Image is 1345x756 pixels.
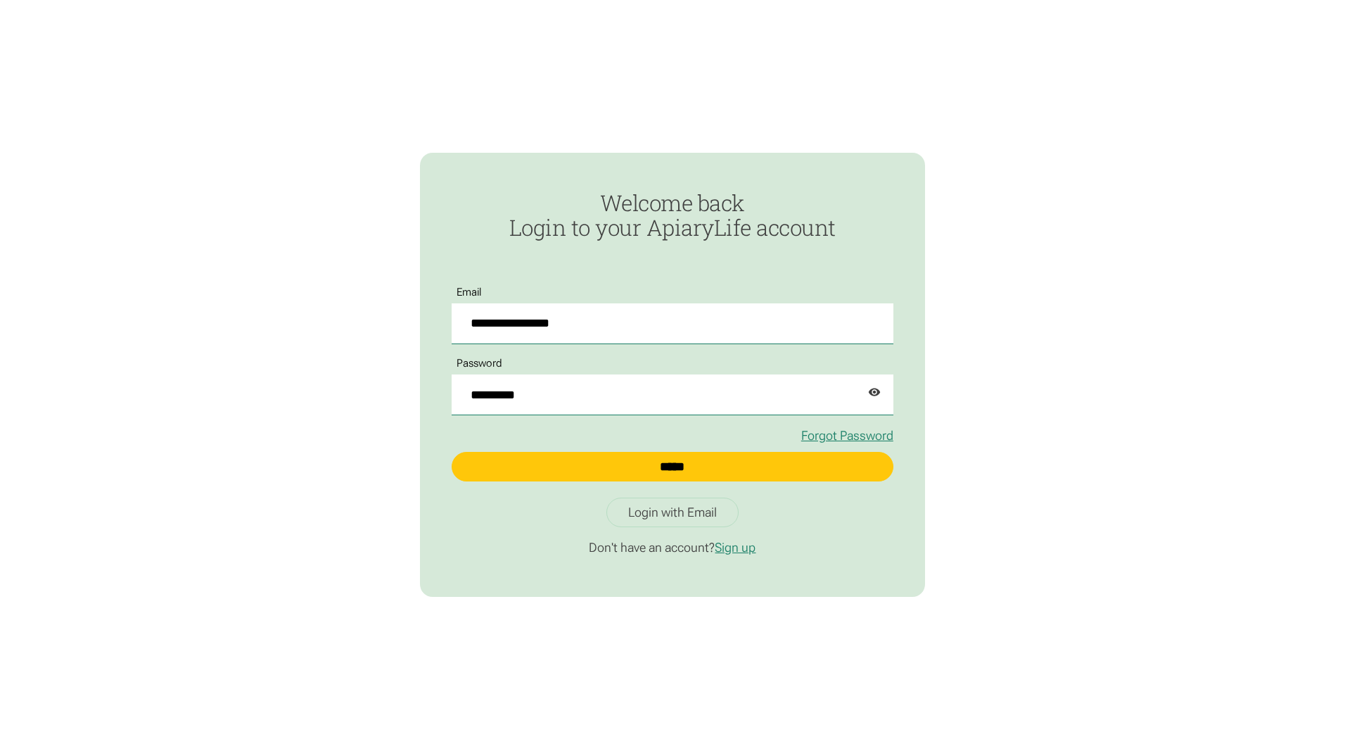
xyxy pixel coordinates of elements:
h1: Welcome back Login to your ApiaryLife account [452,191,893,239]
a: Forgot Password [801,428,893,443]
form: Login [452,277,893,481]
label: Password [452,358,508,370]
label: Email [452,286,487,298]
p: Don't have an account? [452,540,893,555]
div: Login with Email [628,505,717,520]
a: Sign up [715,540,756,555]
